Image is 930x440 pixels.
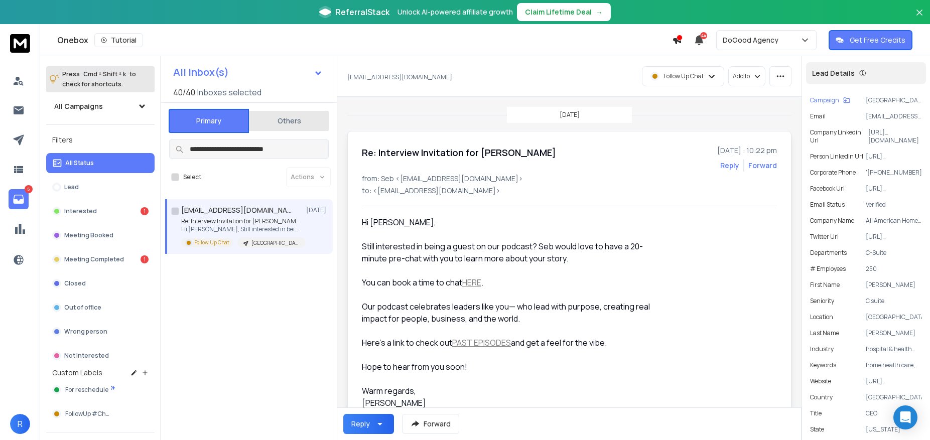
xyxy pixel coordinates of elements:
[46,153,155,173] button: All Status
[596,7,603,17] span: →
[46,346,155,366] button: Not Interested
[810,169,856,177] p: Corporate Phone
[10,414,30,434] button: R
[64,328,107,336] p: Wrong person
[362,145,556,160] h1: Re: Interview Invitation for [PERSON_NAME]
[306,206,329,214] p: [DATE]
[810,112,826,120] p: Email
[866,393,922,401] p: [GEOGRAPHIC_DATA]
[810,361,836,369] p: Keywords
[65,159,94,167] p: All Status
[913,6,926,30] button: Close banner
[866,96,922,104] p: [GEOGRAPHIC_DATA] | 200 - 499 | CEO
[866,112,922,120] p: [EMAIL_ADDRESS][DOMAIN_NAME]
[351,419,370,429] div: Reply
[810,297,834,305] p: Seniority
[64,183,79,191] p: Lead
[64,207,97,215] p: Interested
[402,414,459,434] button: Forward
[810,409,822,417] p: title
[46,133,155,147] h3: Filters
[810,393,833,401] p: Country
[169,109,249,133] button: Primary
[810,96,850,104] button: Campaign
[810,425,824,433] p: State
[46,201,155,221] button: Interested1
[866,217,922,225] p: All American Home Care
[251,239,300,247] p: [GEOGRAPHIC_DATA] | 200 - 499 | CEO
[866,265,922,273] p: 250
[810,281,840,289] p: First Name
[397,7,513,17] p: Unlock AI-powered affiliate growth
[197,86,261,98] h3: Inboxes selected
[362,186,777,196] p: to: <[EMAIL_ADDRESS][DOMAIN_NAME]>
[866,345,922,353] p: hospital & health care
[700,32,707,39] span: 44
[720,161,739,171] button: Reply
[65,386,108,394] span: For reschedule
[810,233,839,241] p: Twitter Url
[181,205,292,215] h1: [EMAIL_ADDRESS][DOMAIN_NAME]
[65,410,112,418] span: FollowUp #Chat
[810,377,831,385] p: website
[893,405,917,429] div: Open Intercom Messenger
[866,249,922,257] p: C-Suite
[866,185,922,193] p: [URL][DOMAIN_NAME]
[173,67,229,77] h1: All Inbox(s)
[866,361,922,369] p: home health care, home care, long term care, hospice care, home health care services, personalize...
[866,425,922,433] p: [US_STATE]
[64,231,113,239] p: Meeting Booked
[810,201,845,209] p: Email Status
[866,313,922,321] p: [GEOGRAPHIC_DATA]
[866,281,922,289] p: [PERSON_NAME]
[46,404,155,424] button: FollowUp #Chat
[868,128,922,144] p: [URL][DOMAIN_NAME]
[94,33,143,47] button: Tutorial
[347,73,452,81] p: [EMAIL_ADDRESS][DOMAIN_NAME]
[866,153,922,161] p: [URL][DOMAIN_NAME]
[141,207,149,215] div: 1
[181,217,302,225] p: Re: Interview Invitation for [PERSON_NAME]
[165,62,331,82] button: All Inbox(s)
[46,380,155,400] button: For reschedule
[343,414,394,434] button: Reply
[46,273,155,294] button: Closed
[829,30,912,50] button: Get Free Credits
[866,409,922,417] p: CEO
[362,174,777,184] p: from: Seb <[EMAIL_ADDRESS][DOMAIN_NAME]>
[82,68,127,80] span: Cmd + Shift + k
[810,96,839,104] p: Campaign
[46,249,155,269] button: Meeting Completed1
[810,265,846,273] p: # Employees
[46,225,155,245] button: Meeting Booked
[46,298,155,318] button: Out of office
[54,101,103,111] h1: All Campaigns
[810,128,868,144] p: Company Linkedin Url
[249,110,329,132] button: Others
[866,377,922,385] p: [URL][DOMAIN_NAME]
[64,279,86,287] p: Closed
[62,69,136,89] p: Press to check for shortcuts.
[452,337,511,348] a: PAST EPISODES
[183,173,201,181] label: Select
[46,96,155,116] button: All Campaigns
[335,6,389,18] span: ReferralStack
[517,3,611,21] button: Claim Lifetime Deal→
[64,352,109,360] p: Not Interested
[462,277,481,288] a: HERE
[723,35,782,45] p: DoGood Agency
[717,145,777,156] p: [DATE] : 10:22 pm
[362,397,655,409] div: [PERSON_NAME]
[362,276,655,397] div: You can book a time to chat . Our podcast celebrates leaders like you— who lead with purpose, cre...
[46,177,155,197] button: Lead
[810,329,839,337] p: Last Name
[810,217,854,225] p: Company Name
[810,313,833,321] p: location
[141,255,149,263] div: 1
[748,161,777,171] div: Forward
[194,239,229,246] p: Follow Up Chat
[866,169,922,177] p: '[PHONE_NUMBER]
